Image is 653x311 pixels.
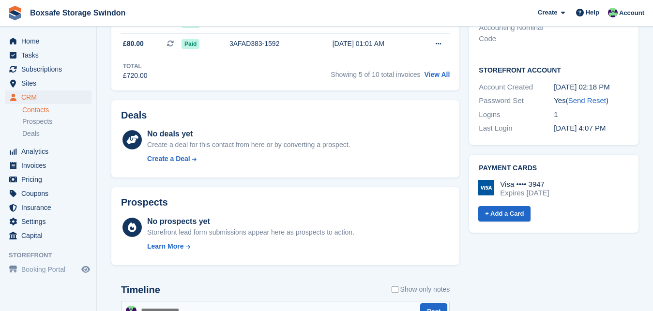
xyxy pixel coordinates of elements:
h2: Timeline [121,284,160,296]
img: Visa Logo [478,180,494,195]
a: Boxsafe Storage Swindon [26,5,129,21]
div: Storefront lead form submissions appear here as prospects to action. [147,227,354,237]
time: 2025-05-20 15:07:03 UTC [554,124,606,132]
span: Storefront [9,251,96,260]
img: stora-icon-8386f47178a22dfd0bd8f6a31ec36ba5ce8667c1dd55bd0f319d3a0aa187defe.svg [8,6,22,20]
a: menu [5,62,91,76]
span: Subscriptions [21,62,79,76]
div: No deals yet [147,128,350,140]
div: [DATE] 01:01 AM [333,39,417,49]
h2: Storefront Account [479,65,629,74]
span: £80.00 [123,39,144,49]
span: Invoices [21,159,79,172]
div: Last Login [479,123,554,134]
a: menu [5,34,91,48]
div: Logins [479,109,554,120]
span: Pricing [21,173,79,186]
a: menu [5,159,91,172]
a: menu [5,173,91,186]
a: menu [5,201,91,214]
span: Account [619,8,644,18]
a: menu [5,263,91,276]
span: Create [538,8,557,17]
div: Learn More [147,241,183,252]
span: Analytics [21,145,79,158]
div: Account Created [479,82,554,93]
div: Create a Deal [147,154,190,164]
a: View All [424,71,450,78]
div: £720.00 [123,71,148,81]
a: menu [5,90,91,104]
a: Learn More [147,241,354,252]
a: menu [5,48,91,62]
span: CRM [21,90,79,104]
span: Prospects [22,117,52,126]
h2: Deals [121,110,147,121]
div: Total [123,62,148,71]
span: Coupons [21,187,79,200]
div: Expires [DATE] [500,189,549,197]
div: Accounting Nominal Code [479,22,554,44]
a: Preview store [80,264,91,275]
div: [DATE] 02:18 PM [554,82,629,93]
a: Create a Deal [147,154,350,164]
h2: Prospects [121,197,168,208]
span: Paid [182,39,199,49]
span: Sites [21,76,79,90]
a: menu [5,145,91,158]
a: menu [5,215,91,228]
div: Create a deal for this contact from here or by converting a prospect. [147,140,350,150]
a: Send Reset [568,96,606,104]
span: ( ) [566,96,608,104]
div: Visa •••• 3947 [500,180,549,189]
div: 1 [554,109,629,120]
span: Home [21,34,79,48]
a: Contacts [22,105,91,115]
a: Deals [22,129,91,139]
span: Deals [22,129,40,138]
div: Yes [554,95,629,106]
span: Settings [21,215,79,228]
span: Help [586,8,599,17]
h2: Payment cards [479,164,629,172]
img: Kim Virabi [608,8,618,17]
input: Show only notes [392,284,398,295]
a: menu [5,187,91,200]
span: Insurance [21,201,79,214]
label: Show only notes [392,284,450,295]
a: Prospects [22,117,91,127]
span: Capital [21,229,79,242]
span: Tasks [21,48,79,62]
div: 3AFAD383-1592 [229,39,313,49]
div: No prospects yet [147,216,354,227]
span: Showing 5 of 10 total invoices [331,71,420,78]
a: menu [5,76,91,90]
span: Booking Portal [21,263,79,276]
a: menu [5,229,91,242]
div: Password Set [479,95,554,106]
a: + Add a Card [478,206,531,222]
